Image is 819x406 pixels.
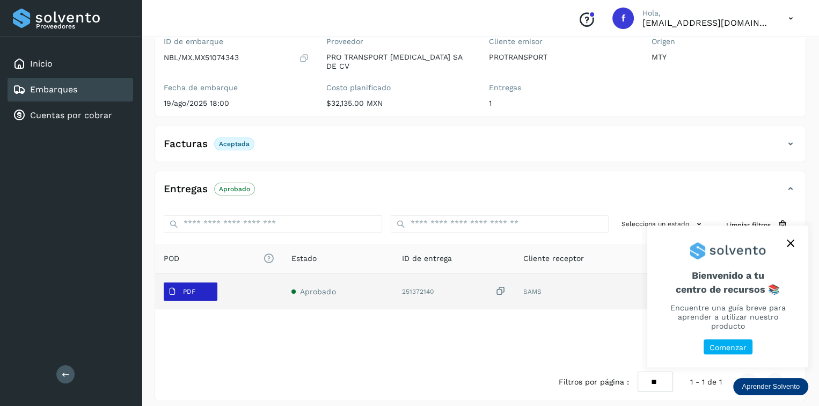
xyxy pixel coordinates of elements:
button: Comenzar [704,339,752,355]
span: Limpiar filtros [726,220,771,230]
label: ID de embarque [164,37,309,46]
p: MTY [652,53,797,62]
span: Cliente receptor [523,253,584,264]
div: EntregasAprobado [155,180,806,207]
p: Proveedores [36,23,129,30]
div: Aprender Solvento [647,226,808,367]
label: Cliente emisor [489,37,634,46]
p: facturacion@protransport.com.mx [642,18,771,28]
p: $32,135.00 MXN [326,99,472,108]
button: PDF [164,282,217,301]
p: PRO TRANSPORT [MEDICAL_DATA] SA DE CV [326,53,472,71]
p: NBL/MX.MX51074343 [164,53,239,62]
span: Estado [291,253,317,264]
p: Aprender Solvento [742,382,800,391]
a: Inicio [30,59,53,69]
div: Aprender Solvento [733,378,808,395]
p: 1 [489,99,634,108]
p: PDF [183,288,195,295]
div: 251372140 [402,286,506,297]
p: Aprobado [219,185,250,193]
span: POD [164,253,274,264]
div: FacturasAceptada [155,135,806,162]
p: Aceptada [219,140,250,148]
label: Origen [652,37,797,46]
span: Bienvenido a tu [660,270,795,295]
label: Entregas [489,83,634,92]
a: Cuentas por cobrar [30,110,112,120]
p: Comenzar [710,343,747,352]
span: Filtros por página : [559,376,629,388]
a: Embarques [30,84,77,95]
button: Selecciona un estado [617,215,709,233]
label: Proveedor [326,37,472,46]
span: Aprobado [300,287,335,296]
p: Encuentre una guía breve para aprender a utilizar nuestro producto [660,303,795,330]
h4: Entregas [164,183,208,195]
button: Limpiar filtros [718,215,797,235]
div: Embarques [8,78,133,102]
p: 19/ago/2025 18:00 [164,99,309,108]
span: ID de entrega [402,253,452,264]
p: PROTRANSPORT [489,53,634,62]
span: 1 - 1 de 1 [690,376,722,388]
p: centro de recursos 📚 [660,284,795,295]
div: Inicio [8,52,133,76]
p: Hola, [642,9,771,18]
label: Fecha de embarque [164,83,309,92]
div: Cuentas por cobrar [8,104,133,127]
button: close, [783,235,799,251]
h4: Facturas [164,138,208,150]
label: Costo planificado [326,83,472,92]
td: SAMS [515,274,655,309]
